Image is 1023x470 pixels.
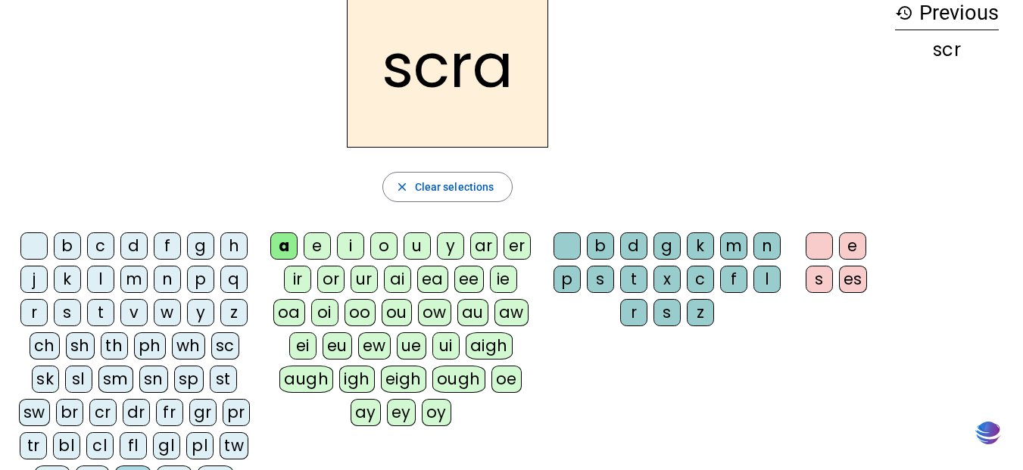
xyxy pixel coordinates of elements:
div: aw [494,299,529,326]
div: s [806,266,833,293]
div: ar [470,232,497,260]
div: l [87,266,114,293]
div: m [120,266,148,293]
div: ui [432,332,460,360]
div: z [687,299,714,326]
div: tr [20,432,47,459]
div: oa [273,299,305,326]
div: fl [120,432,147,459]
div: er [504,232,531,260]
div: gr [189,399,217,426]
div: p [554,266,581,293]
div: s [54,299,81,326]
div: j [20,266,48,293]
div: e [839,232,866,260]
div: ea [417,266,448,293]
div: sk [32,366,59,393]
div: or [317,266,345,293]
div: d [120,232,148,260]
button: Clear selections [382,172,513,202]
span: Clear selections [415,178,494,196]
div: y [437,232,464,260]
div: pr [223,399,250,426]
div: sc [211,332,239,360]
div: k [687,232,714,260]
div: u [404,232,431,260]
div: ue [397,332,426,360]
div: sn [139,366,168,393]
div: g [187,232,214,260]
div: ew [358,332,391,360]
div: f [720,266,747,293]
div: t [620,266,647,293]
div: augh [279,366,333,393]
mat-icon: history [895,4,913,22]
div: ur [351,266,378,293]
div: gl [153,432,180,459]
div: ph [134,332,166,360]
div: f [154,232,181,260]
div: oi [311,299,338,326]
div: r [20,299,48,326]
div: dr [123,399,150,426]
div: i [337,232,364,260]
div: ie [490,266,517,293]
div: sp [174,366,204,393]
div: oe [491,366,522,393]
div: c [87,232,114,260]
div: th [101,332,128,360]
div: scr [895,41,999,59]
div: sw [19,399,50,426]
div: g [653,232,681,260]
div: w [154,299,181,326]
div: h [220,232,248,260]
div: n [753,232,781,260]
div: x [653,266,681,293]
div: sl [65,366,92,393]
div: b [54,232,81,260]
div: au [457,299,488,326]
div: es [839,266,867,293]
div: sm [98,366,133,393]
img: svg+xml;base64,PHN2ZyB3aWR0aD0iMzQiIGhlaWdodD0iMzQiIHZpZXdCb3g9IjAgMCAzNCAzNCIgZmlsbD0ibm9uZSIgeG... [975,419,1001,447]
div: ee [454,266,484,293]
div: oo [345,299,376,326]
div: z [220,299,248,326]
div: fr [156,399,183,426]
div: ow [418,299,451,326]
div: e [304,232,331,260]
div: wh [172,332,205,360]
div: d [620,232,647,260]
div: ai [384,266,411,293]
div: ay [351,399,381,426]
div: p [187,266,214,293]
div: eu [323,332,352,360]
div: bl [53,432,80,459]
div: br [56,399,83,426]
div: ch [30,332,60,360]
div: b [587,232,614,260]
div: y [187,299,214,326]
div: ey [387,399,416,426]
div: igh [339,366,375,393]
div: sh [66,332,95,360]
div: aigh [466,332,513,360]
div: eigh [381,366,426,393]
div: q [220,266,248,293]
div: pl [186,432,214,459]
div: ou [382,299,412,326]
div: l [753,266,781,293]
div: s [653,299,681,326]
div: k [54,266,81,293]
div: t [87,299,114,326]
div: cl [86,432,114,459]
div: a [270,232,298,260]
div: c [687,266,714,293]
div: s [587,266,614,293]
div: v [120,299,148,326]
div: ough [432,366,485,393]
div: n [154,266,181,293]
div: ei [289,332,317,360]
div: m [720,232,747,260]
div: oy [422,399,451,426]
